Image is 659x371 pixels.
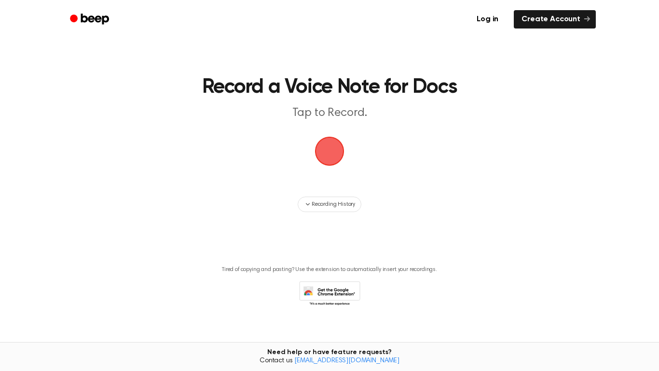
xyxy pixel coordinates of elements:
p: Tired of copying and pasting? Use the extension to automatically insert your recordings. [222,266,437,273]
a: Create Account [514,10,596,29]
h1: Record a Voice Note for Docs [104,77,555,98]
span: Recording History [312,200,355,209]
p: Tap to Record. [144,105,515,121]
img: Beep Logo [315,137,344,166]
span: Contact us [6,357,653,366]
a: Beep [63,10,118,29]
a: Log in [467,8,508,30]
a: [EMAIL_ADDRESS][DOMAIN_NAME] [294,357,399,364]
button: Recording History [298,197,361,212]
